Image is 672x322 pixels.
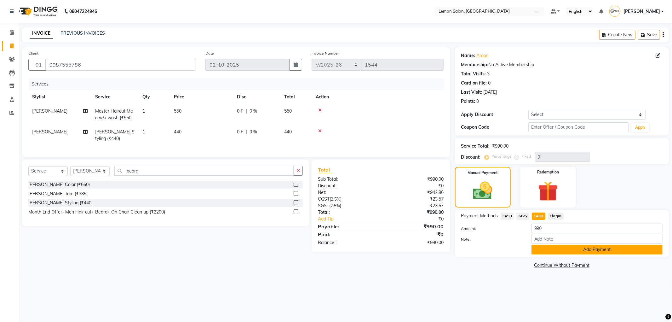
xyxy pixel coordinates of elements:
div: ₹990.00 [381,176,449,183]
img: _gift.svg [532,179,564,204]
span: Cheque [548,213,564,220]
span: SGST [318,203,329,208]
img: _cash.svg [467,179,498,202]
label: Date [205,50,214,56]
div: Points: [461,98,475,105]
label: Manual Payment [468,170,498,176]
div: Sub Total: [313,176,381,183]
a: INVOICE [30,28,53,39]
a: Add Tip [313,216,392,222]
div: ( ) [313,202,381,209]
span: 0 % [250,108,257,114]
span: 0 % [250,129,257,135]
div: Total Visits: [461,71,486,77]
div: Paid: [313,231,381,238]
div: [PERSON_NAME] Styling (₹440) [28,200,93,206]
img: Jenny Shah [609,6,620,17]
input: Search by Name/Mobile/Email/Code [45,59,196,71]
span: Payment Methods [461,213,498,219]
span: 0 F [237,129,243,135]
div: Discount: [461,154,481,161]
input: Search or Scan [114,166,294,176]
label: Client [28,50,38,56]
div: Total: [313,209,381,216]
th: Service [91,90,139,104]
div: ₹990.00 [381,223,449,230]
img: logo [16,3,59,20]
span: [PERSON_NAME] [32,108,67,114]
span: [PERSON_NAME] [623,8,660,15]
span: 440 [284,129,292,135]
span: 2.5% [330,203,340,208]
button: Create New [599,30,635,40]
div: Discount: [313,183,381,189]
button: Apply [631,123,649,132]
span: | [246,108,247,114]
input: Enter Offer / Coupon Code [528,122,629,132]
button: Add Payment [531,245,663,255]
div: 0 [488,80,491,86]
span: GPay [516,213,529,220]
th: Disc [233,90,280,104]
div: Payable: [313,223,381,230]
label: Invoice Number [312,50,339,56]
label: Note: [457,237,527,242]
span: [PERSON_NAME] [32,129,67,135]
a: Aman [477,52,489,59]
div: ₹942.86 [381,189,449,196]
span: Total [318,167,332,173]
div: ₹0 [392,216,449,222]
button: +91 [28,59,46,71]
span: 550 [174,108,181,114]
th: Price [170,90,233,104]
div: ₹23.57 [381,202,449,209]
div: Last Visit: [461,89,482,96]
button: Save [638,30,660,40]
div: ₹990.00 [381,239,449,246]
th: Total [280,90,312,104]
label: Fixed [522,154,531,159]
b: 08047224946 [69,3,97,20]
div: ₹0 [381,183,449,189]
div: Services [29,78,449,90]
div: Balance : [313,239,381,246]
input: Amount [531,224,663,233]
div: ( ) [313,196,381,202]
label: Redemption [537,169,559,175]
th: Action [312,90,444,104]
span: CASH [501,213,514,220]
div: Service Total: [461,143,490,149]
div: ₹23.57 [381,196,449,202]
div: Net: [313,189,381,196]
span: | [246,129,247,135]
span: 550 [284,108,292,114]
label: Percentage [492,154,512,159]
div: Card on file: [461,80,487,86]
div: Coupon Code [461,124,528,131]
div: Month End Offer- Men Hair cut+ Beard+ On Chair Clean up (₹2200) [28,209,165,215]
span: [PERSON_NAME] Styling (₹440) [95,129,135,141]
span: 0 F [237,108,243,114]
div: ₹0 [381,231,449,238]
span: 1 [142,108,145,114]
a: Continue Without Payment [456,262,668,269]
span: CGST [318,196,330,202]
div: 0 [477,98,479,105]
span: 440 [174,129,181,135]
input: Add Note [531,234,663,244]
div: No Active Membership [461,61,663,68]
th: Qty [139,90,170,104]
div: [DATE] [484,89,497,96]
div: [PERSON_NAME] Color (₹660) [28,181,90,188]
span: 2.5% [331,196,340,202]
div: Membership: [461,61,489,68]
div: 3 [487,71,490,77]
div: ₹990.00 [381,209,449,216]
label: Amount: [457,226,527,231]
span: 1 [142,129,145,135]
div: [PERSON_NAME] Trim (₹385) [28,190,88,197]
div: Apply Discount [461,111,528,118]
div: ₹990.00 [492,143,509,149]
a: PREVIOUS INVOICES [60,30,105,36]
span: Master Haircut Men w/o wash (₹550) [95,108,133,120]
